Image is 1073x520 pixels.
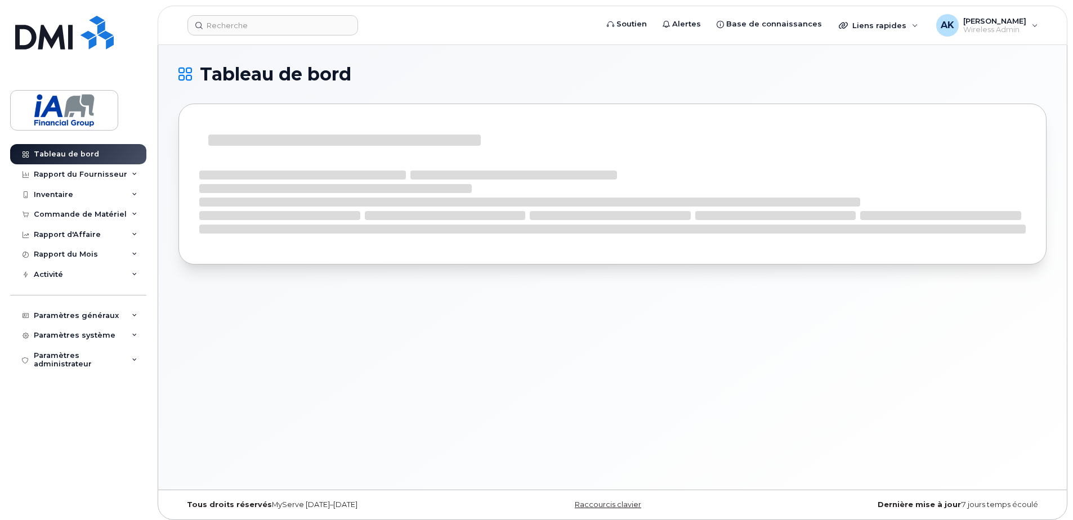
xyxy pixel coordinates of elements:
strong: Tous droits réservés [187,500,272,509]
span: Tableau de bord [200,66,351,83]
div: 7 jours temps écoulé [757,500,1047,509]
strong: Dernière mise à jour [878,500,961,509]
a: Raccourcis clavier [575,500,641,509]
div: MyServe [DATE]–[DATE] [178,500,468,509]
